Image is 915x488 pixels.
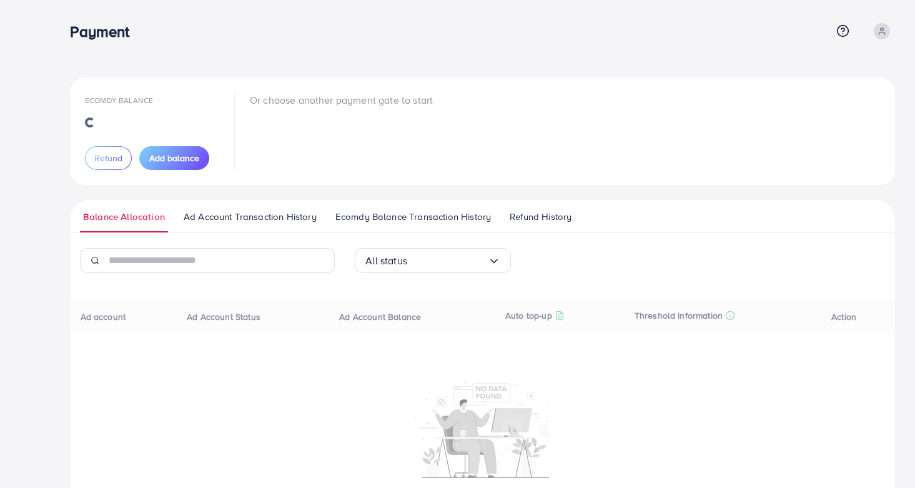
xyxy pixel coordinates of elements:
[335,210,491,224] span: Ecomdy Balance Transaction History
[94,152,122,164] span: Refund
[85,95,153,106] span: Ecomdy Balance
[70,22,139,41] h3: Payment
[407,251,488,271] input: Search for option
[510,210,571,224] span: Refund History
[149,152,199,164] span: Add balance
[250,92,433,107] p: Or choose another payment gate to start
[83,210,165,224] span: Balance Allocation
[85,146,132,170] button: Refund
[355,248,511,273] div: Search for option
[139,146,209,170] button: Add balance
[184,210,317,224] span: Ad Account Transaction History
[365,251,407,271] span: All status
